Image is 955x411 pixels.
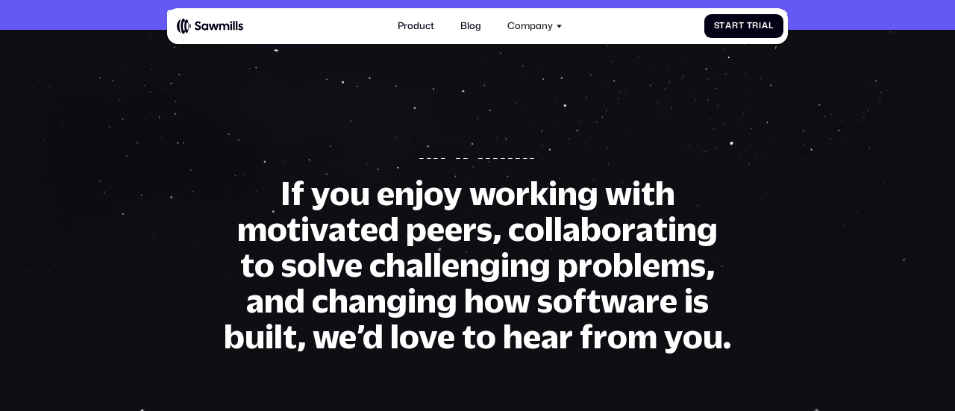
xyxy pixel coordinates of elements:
div: ____ __ ________ [419,149,537,160]
a: StartTrial [704,14,783,39]
span: a [725,21,732,31]
h1: If you enjoy working with motivated peers, collaborating to solve challenging problems, and chang... [224,175,731,354]
span: S [714,21,720,31]
span: T [747,21,753,31]
span: a [762,21,768,31]
span: i [759,21,762,31]
span: t [739,21,745,31]
a: Blog [453,13,488,40]
div: Company [501,13,570,40]
span: r [732,21,739,31]
span: r [752,21,759,31]
span: t [719,21,725,31]
span: l [768,21,774,31]
div: Company [507,20,553,31]
a: Product [390,13,441,40]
